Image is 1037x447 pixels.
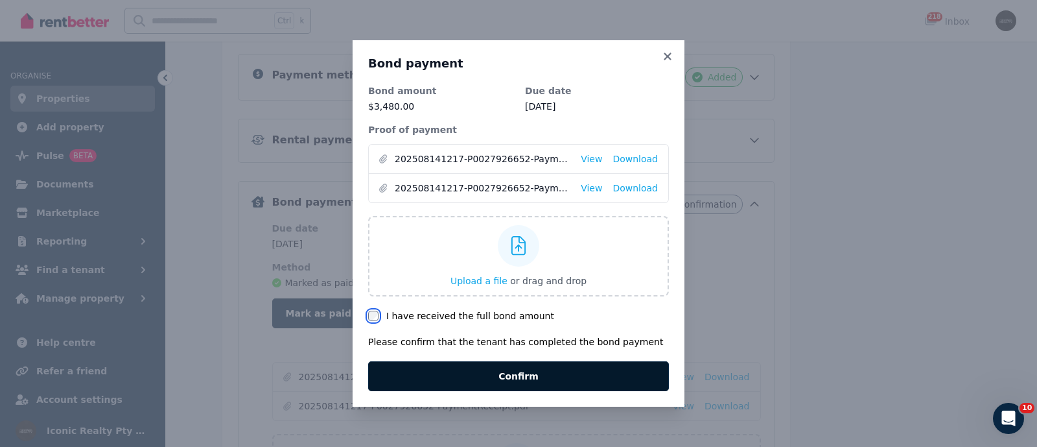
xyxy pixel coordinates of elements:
span: 202508141217-P0027926652-PaymentReceipt.pdf [395,182,570,195]
span: or drag and drop [510,276,587,286]
button: Confirm [368,361,669,391]
a: Download [612,182,658,195]
p: $3,480.00 [368,100,512,113]
a: View [581,152,602,165]
label: I have received the full bond amount [386,309,554,322]
span: 10 [1020,403,1034,413]
h3: Bond payment [368,56,669,71]
span: Upload a file [450,276,507,286]
p: Please confirm that the tenant has completed the bond payment [368,335,669,348]
iframe: Intercom live chat [993,403,1024,434]
a: Download [612,152,658,165]
a: View [581,182,602,195]
button: Upload a file or drag and drop [450,274,587,287]
dd: [DATE] [525,100,669,113]
span: 202508141217-P0027926652-PaymentReceipt.pdf [395,152,570,165]
dt: Due date [525,84,669,97]
dt: Proof of payment [368,123,669,136]
dt: Bond amount [368,84,512,97]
